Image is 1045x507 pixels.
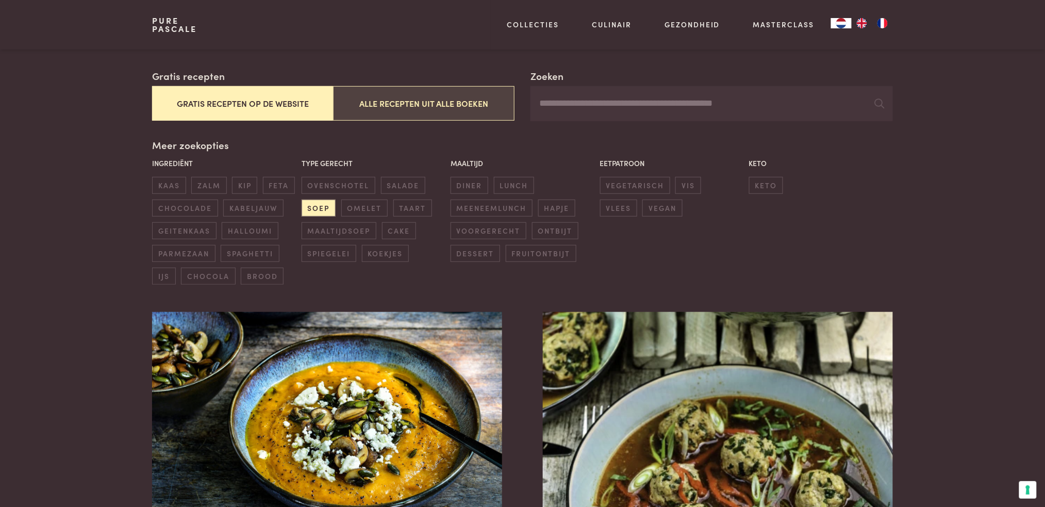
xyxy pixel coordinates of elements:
[152,17,197,33] a: PurePascale
[506,245,576,262] span: fruitontbijt
[600,158,744,169] p: Eetpatroon
[152,268,175,285] span: ijs
[382,222,416,239] span: cake
[341,200,388,217] span: omelet
[302,158,445,169] p: Type gerecht
[530,69,563,84] label: Zoeken
[221,245,279,262] span: spaghetti
[152,222,216,239] span: geitenkaas
[749,177,783,194] span: keto
[302,177,375,194] span: ovenschotel
[600,200,637,217] span: vlees
[675,177,701,194] span: vis
[592,19,632,30] a: Culinair
[241,268,284,285] span: brood
[852,18,872,28] a: EN
[872,18,893,28] a: FR
[831,18,852,28] div: Language
[831,18,893,28] aside: Language selected: Nederlands
[381,177,425,194] span: salade
[831,18,852,28] a: NL
[181,268,235,285] span: chocola
[191,177,226,194] span: zalm
[451,200,533,217] span: meeneemlunch
[302,222,376,239] span: maaltijdsoep
[1019,481,1037,499] button: Uw voorkeuren voor toestemming voor trackingtechnologieën
[302,245,356,262] span: spiegelei
[152,177,186,194] span: kaas
[152,86,333,121] button: Gratis recepten op de website
[362,245,409,262] span: koekjes
[600,177,670,194] span: vegetarisch
[532,222,578,239] span: ontbijt
[152,158,296,169] p: Ingrediënt
[223,200,283,217] span: kabeljauw
[749,158,893,169] p: Keto
[152,200,218,217] span: chocolade
[538,200,575,217] span: hapje
[451,222,526,239] span: voorgerecht
[333,86,514,121] button: Alle recepten uit alle boeken
[232,177,257,194] span: kip
[507,19,559,30] a: Collecties
[494,177,534,194] span: lunch
[451,158,594,169] p: Maaltijd
[152,69,225,84] label: Gratis recepten
[263,177,295,194] span: feta
[642,200,682,217] span: vegan
[451,177,488,194] span: diner
[852,18,893,28] ul: Language list
[665,19,720,30] a: Gezondheid
[222,222,278,239] span: halloumi
[393,200,432,217] span: taart
[152,245,215,262] span: parmezaan
[451,245,500,262] span: dessert
[753,19,815,30] a: Masterclass
[302,200,336,217] span: soep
